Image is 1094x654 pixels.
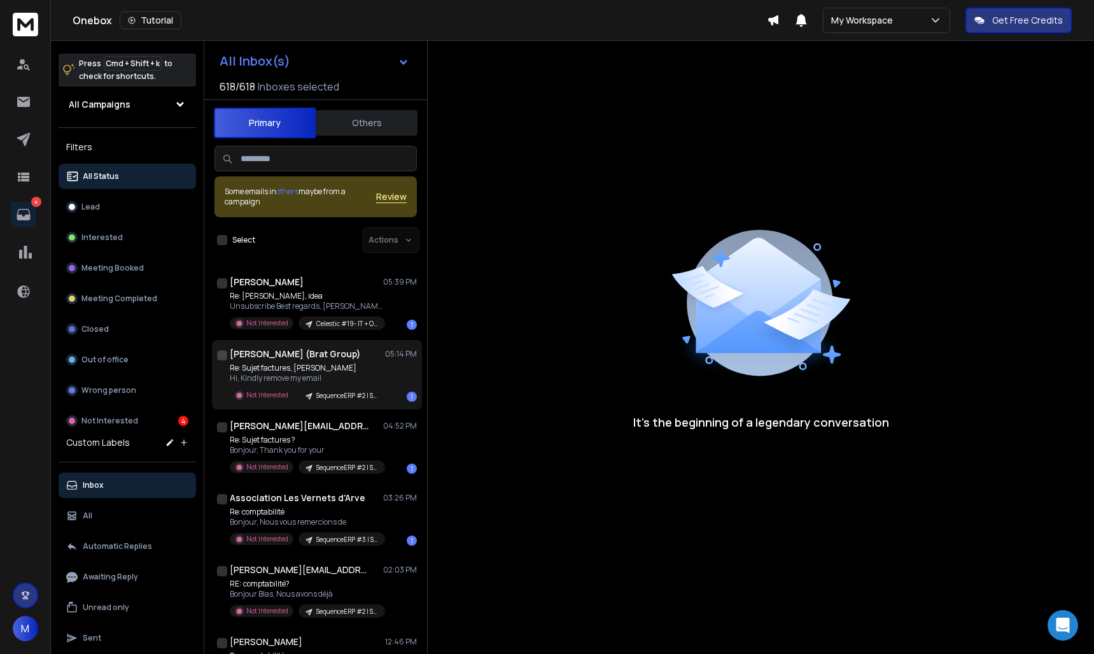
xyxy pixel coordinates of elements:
button: Unread only [59,595,196,620]
p: Meeting Booked [81,263,144,273]
p: Not Interested [246,390,288,400]
p: Unsubscribe Best regards, [PERSON_NAME] [230,301,382,311]
button: Review [376,190,407,203]
p: Interested [81,232,123,243]
p: Meeting Completed [81,294,157,304]
p: Re: Sujet factures ? [230,435,382,445]
label: Select [232,235,255,245]
p: Not Interested [246,318,288,328]
button: Automatic Replies [59,534,196,559]
p: Re: [PERSON_NAME], idea [230,291,382,301]
p: 03:26 PM [383,493,417,503]
p: 4 [31,197,41,207]
p: Lead [81,202,100,212]
span: Cmd + Shift + k [104,56,162,71]
p: Sent [83,633,101,643]
p: Not Interested [246,534,288,544]
p: Bonjour, Thank you for your [230,445,382,455]
button: All Campaigns [59,92,196,117]
span: 618 / 618 [220,79,255,94]
p: It’s the beginning of a legendary conversation [633,413,889,431]
h1: [PERSON_NAME][EMAIL_ADDRESS][DOMAIN_NAME] [230,420,370,432]
p: Not Interested [246,606,288,616]
p: Out of office [81,355,129,365]
button: Out of office [59,347,196,373]
p: Awaiting Reply [83,572,138,582]
button: Get Free Credits [965,8,1072,33]
button: Meeting Booked [59,255,196,281]
div: Onebox [73,11,767,29]
p: 02:03 PM [383,565,417,575]
h1: [PERSON_NAME] [230,636,302,648]
p: Re: Sujet factures, [PERSON_NAME] [230,363,382,373]
p: Re: comptabilité [230,507,382,517]
h3: Custom Labels [66,436,130,449]
h1: [PERSON_NAME] [230,276,304,288]
div: 1 [407,392,417,402]
p: RE: comptabilité? [230,579,382,589]
p: Celestic #19- IT + Old School | [GEOGRAPHIC_DATA] | PERFORMANCE | AI CAMPAIGN [316,319,377,329]
h1: [PERSON_NAME][EMAIL_ADDRESS][DOMAIN_NAME] [230,564,370,576]
p: Inbox [83,480,104,490]
button: Others [316,109,417,137]
button: Meeting Completed [59,286,196,311]
button: Inbox [59,473,196,498]
h1: [PERSON_NAME] (Brat Group) [230,348,361,360]
p: All Status [83,171,119,181]
p: Not Interested [246,462,288,472]
p: 05:14 PM [385,349,417,359]
h3: Filters [59,138,196,156]
p: SequenceERP #2 | Steps 4-5-6 [316,607,377,616]
button: Awaiting Reply [59,564,196,590]
p: Closed [81,324,109,334]
button: All Status [59,164,196,189]
button: M [13,616,38,641]
button: Closed [59,316,196,342]
p: Bonjour, Nous vous remercions de [230,517,382,527]
div: Some emails in maybe from a campaign [225,187,376,207]
button: Tutorial [120,11,181,29]
button: Primary [214,108,316,138]
p: 12:46 PM [385,637,417,647]
button: All [59,503,196,529]
p: 04:52 PM [383,421,417,431]
span: others [276,186,298,197]
button: All Inbox(s) [209,48,419,74]
button: Lead [59,194,196,220]
div: Open Intercom Messenger [1048,610,1078,641]
p: SequenceERP #3 | Steps 4-5-6 | @info [316,535,377,544]
p: Bonjour Blas, Nous avons déjà [230,589,382,599]
h3: Inboxes selected [258,79,339,94]
p: Press to check for shortcuts. [79,57,172,83]
p: Hi, Kindly remove my email [230,373,382,383]
a: 4 [11,202,36,227]
div: 1 [407,320,417,330]
p: Wrong person [81,385,136,395]
p: SequenceERP #2 | Steps 4-5-6 [316,391,377,401]
h1: All Campaigns [69,98,130,111]
p: SequenceERP #2 | Steps 4-5-6 [316,463,377,473]
p: Automatic Replies [83,541,152,551]
div: 4 [178,416,188,426]
h1: Association Les Vernets d'Arve [230,492,365,504]
p: Unread only [83,602,129,613]
button: Interested [59,225,196,250]
p: Get Free Credits [992,14,1063,27]
p: All [83,511,92,521]
p: Not Interested [81,416,138,426]
button: Sent [59,625,196,651]
button: Wrong person [59,378,196,403]
div: 1 [407,536,417,546]
button: Not Interested4 [59,408,196,434]
p: My Workspace [831,14,898,27]
p: 05:39 PM [383,277,417,287]
h1: All Inbox(s) [220,55,290,68]
div: 1 [407,464,417,474]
